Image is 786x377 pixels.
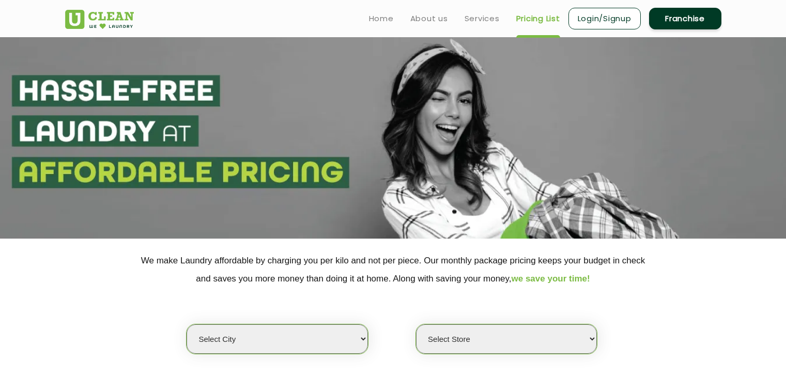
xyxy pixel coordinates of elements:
a: Franchise [649,8,721,29]
a: Pricing List [516,12,560,25]
img: UClean Laundry and Dry Cleaning [65,10,134,29]
span: we save your time! [512,274,590,284]
p: We make Laundry affordable by charging you per kilo and not per piece. Our monthly package pricin... [65,252,721,288]
a: Home [369,12,394,25]
a: Login/Signup [568,8,641,29]
a: Services [465,12,500,25]
a: About us [410,12,448,25]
